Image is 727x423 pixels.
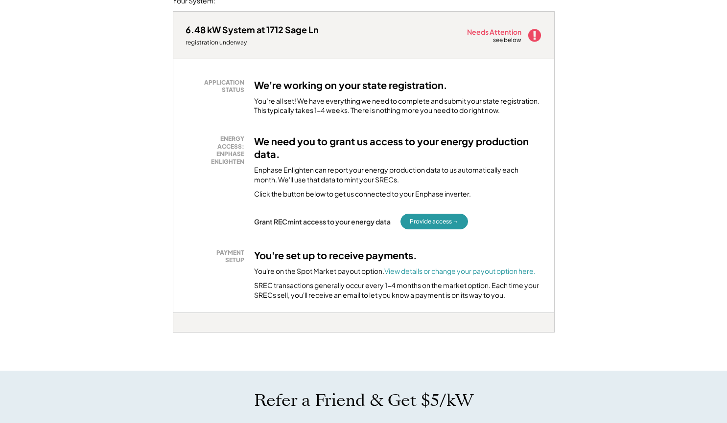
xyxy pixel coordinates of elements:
div: You’re all set! We have everything we need to complete and submit your state registration. This t... [254,96,542,115]
a: View details or change your payout option here. [384,267,536,275]
div: 6.48 kW System at 1712 Sage Ln [186,24,319,35]
div: registration underway [186,39,319,46]
button: Provide access → [400,214,468,229]
div: Click the button below to get us connected to your Enphase inverter. [254,189,471,199]
div: APPLICATION STATUS [190,79,244,94]
h3: You're set up to receive payments. [254,249,417,262]
div: Enphase Enlighten can report your energy production data to us automatically each month. We'll us... [254,165,542,184]
div: Grant RECmint access to your energy data [254,217,391,226]
div: SREC transactions generally occur every 1-4 months on the market option. Each time your SRECs sel... [254,281,542,300]
div: exapdxjg - VA Distributed [173,333,207,336]
h3: We need you to grant us access to your energy production data. [254,135,542,160]
div: PAYMENT SETUP [190,249,244,264]
div: see below [493,36,522,45]
h1: Refer a Friend & Get $5/kW [254,390,473,411]
h3: We're working on your state registration. [254,79,447,91]
div: You're on the Spot Market payout option. [254,267,536,276]
div: ENERGY ACCESS: ENPHASE ENLIGHTEN [190,135,244,165]
div: Needs Attention [467,28,522,35]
